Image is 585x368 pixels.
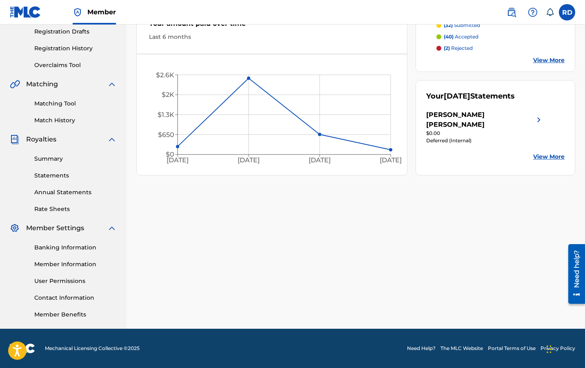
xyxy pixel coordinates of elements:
[34,116,117,125] a: Match History
[107,223,117,233] img: expand
[436,22,565,29] a: (32) submitted
[444,22,453,28] span: (32)
[507,7,516,17] img: search
[158,111,174,119] tspan: $1.3K
[380,156,402,164] tspan: [DATE]
[10,343,35,353] img: logo
[158,131,174,139] tspan: $650
[444,34,454,40] span: (40)
[149,33,395,41] div: Last 6 months
[547,337,552,361] div: Drag
[162,91,174,99] tspan: $2K
[10,79,20,89] img: Matching
[10,6,41,18] img: MLC Logo
[533,153,565,161] a: View More
[426,91,515,102] div: Your Statements
[10,135,20,144] img: Royalties
[436,33,565,40] a: (40) accepted
[26,223,84,233] span: Member Settings
[544,329,585,368] iframe: Chat Widget
[34,188,117,197] a: Annual Statements
[87,7,116,17] span: Member
[34,171,117,180] a: Statements
[26,79,58,89] span: Matching
[238,156,260,164] tspan: [DATE]
[309,156,331,164] tspan: [DATE]
[149,19,395,33] div: Your amount paid over time
[107,79,117,89] img: expand
[34,27,117,36] a: Registration Drafts
[559,4,575,20] div: User Menu
[407,345,436,352] a: Need Help?
[34,99,117,108] a: Matching Tool
[562,240,585,308] iframe: Resource Center
[533,56,565,65] a: View More
[45,345,140,352] span: Mechanical Licensing Collective © 2025
[444,33,478,40] p: accepted
[34,155,117,163] a: Summary
[541,345,575,352] a: Privacy Policy
[546,8,554,16] div: Notifications
[107,135,117,144] img: expand
[34,294,117,302] a: Contact Information
[444,22,480,29] p: submitted
[444,92,470,101] span: [DATE]
[26,135,56,144] span: Royalties
[34,61,117,70] a: Overclaims Tool
[156,71,174,79] tspan: $2.6K
[34,277,117,285] a: User Permissions
[488,345,536,352] a: Portal Terms of Use
[444,45,473,52] p: rejected
[444,45,450,51] span: (2)
[426,137,544,144] div: Deferred (Internal)
[73,7,82,17] img: Top Rightsholder
[34,205,117,213] a: Rate Sheets
[426,110,534,130] div: [PERSON_NAME] [PERSON_NAME]
[440,345,483,352] a: The MLC Website
[525,4,541,20] div: Help
[10,223,20,233] img: Member Settings
[167,156,189,164] tspan: [DATE]
[528,7,538,17] img: help
[503,4,520,20] a: Public Search
[34,44,117,53] a: Registration History
[34,243,117,252] a: Banking Information
[34,260,117,269] a: Member Information
[534,110,544,130] img: right chevron icon
[166,150,174,158] tspan: $0
[34,310,117,319] a: Member Benefits
[426,110,544,144] a: [PERSON_NAME] [PERSON_NAME]right chevron icon$0.00Deferred (Internal)
[426,130,544,137] div: $0.00
[436,45,565,52] a: (2) rejected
